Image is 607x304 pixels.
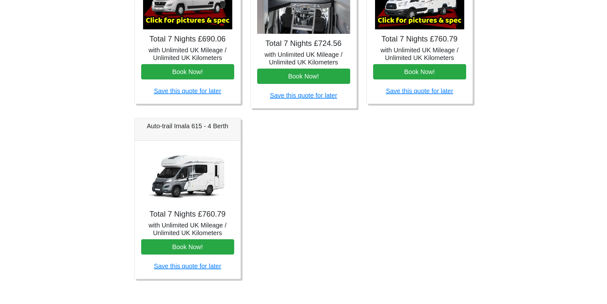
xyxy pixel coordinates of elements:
button: Book Now! [141,64,234,79]
a: Save this quote for later [154,263,221,270]
img: Auto-trail Imala 615 - 4 Berth [143,147,232,204]
button: Book Now! [373,64,466,79]
h5: with Unlimited UK Mileage / Unlimited UK Kilometers [373,46,466,62]
h4: Total 7 Nights £690.06 [141,34,234,44]
h4: Total 7 Nights £760.79 [141,210,234,219]
h4: Total 7 Nights £724.56 [257,39,350,48]
h5: with Unlimited UK Mileage / Unlimited UK Kilometers [141,46,234,62]
button: Book Now! [257,69,350,84]
h5: Auto-trail Imala 615 - 4 Berth [141,122,234,130]
button: Book Now! [141,239,234,255]
a: Save this quote for later [154,87,221,94]
h5: with Unlimited UK Mileage / Unlimited UK Kilometers [141,221,234,237]
h5: with Unlimited UK Mileage / Unlimited UK Kilometers [257,51,350,66]
a: Save this quote for later [270,92,337,99]
a: Save this quote for later [386,87,453,94]
h4: Total 7 Nights £760.79 [373,34,466,44]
